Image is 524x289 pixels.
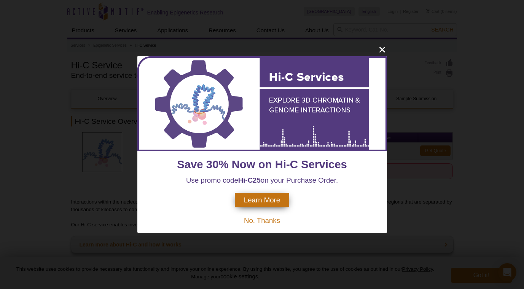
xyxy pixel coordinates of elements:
[177,158,347,171] span: Save 30% Now on Hi-C Services
[244,216,280,224] span: No, Thanks
[244,196,280,204] span: Learn More
[238,176,261,184] strong: Hi-C25
[377,45,387,54] button: close
[186,176,338,184] span: Use promo code on your Purchase Order.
